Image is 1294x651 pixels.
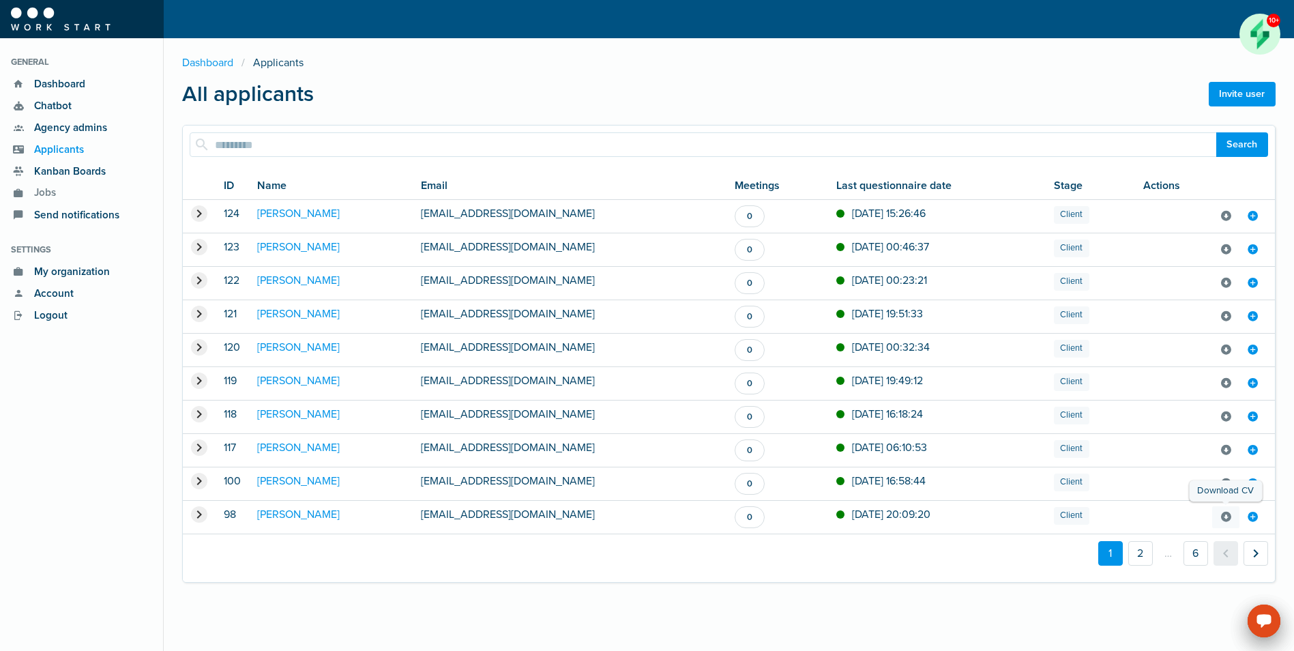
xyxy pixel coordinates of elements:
[852,339,930,356] div: [DATE] 00:32:34
[224,207,239,220] span: 124
[11,304,152,326] a: Logout
[257,474,340,488] a: [PERSON_NAME]
[421,407,595,421] span: [EMAIL_ADDRESS][DOMAIN_NAME]
[224,441,236,454] span: 117
[1060,242,1083,255] span: Client
[1060,375,1083,388] span: Client
[747,411,752,424] span: 0
[836,177,1038,194] div: Last questionnaire date
[27,207,119,223] span: Send notifications
[224,374,237,388] span: 119
[1060,442,1083,455] span: Client
[27,286,74,302] span: Account
[735,506,764,528] button: 0
[11,204,152,226] a: Send notifications
[11,261,152,283] a: My organization
[224,274,239,287] span: 122
[852,205,926,222] div: [DATE] 15:26:46
[1143,177,1267,194] div: Actions
[11,8,111,31] img: WorkStart logo
[735,373,764,394] button: 0
[735,473,764,495] button: 0
[27,98,72,114] span: Chatbot
[735,239,764,261] button: 0
[11,160,152,182] a: Kanban Boards
[421,240,595,254] span: [EMAIL_ADDRESS][DOMAIN_NAME]
[11,283,152,304] a: Account
[257,341,340,354] a: [PERSON_NAME]
[735,272,764,294] button: 0
[852,373,923,389] div: [DATE] 19:49:12
[257,441,340,454] a: [PERSON_NAME]
[735,177,820,194] div: Meetings
[735,306,764,328] button: 0
[27,120,107,136] span: Agency admins
[852,506,930,523] div: [DATE] 20:09:20
[747,344,752,357] span: 0
[257,177,404,194] div: Name
[747,277,752,290] span: 0
[1060,208,1083,221] span: Client
[421,474,595,488] span: [EMAIL_ADDRESS][DOMAIN_NAME]
[27,185,56,201] span: Jobs
[1060,275,1083,288] span: Client
[224,307,237,321] span: 121
[1209,82,1276,106] button: Invite user
[257,274,340,287] a: [PERSON_NAME]
[11,139,152,160] a: Applicants
[747,511,752,524] span: 0
[182,82,314,106] h1: All applicants
[735,205,764,227] button: 0
[421,307,595,321] span: [EMAIL_ADDRESS][DOMAIN_NAME]
[11,244,152,257] p: Settings
[257,407,340,421] a: [PERSON_NAME]
[421,374,595,388] span: [EMAIL_ADDRESS][DOMAIN_NAME]
[1128,541,1153,566] a: 2
[852,306,923,322] div: [DATE] 19:51:33
[735,339,764,361] button: 0
[1267,14,1280,27] div: 10+
[735,439,764,461] button: 0
[1216,132,1268,157] button: Search
[1054,177,1127,194] div: Stage
[224,341,240,354] span: 120
[224,407,237,421] span: 118
[1060,308,1083,321] span: Client
[852,439,927,456] div: [DATE] 06:10:53
[1060,342,1083,355] span: Client
[11,95,152,117] a: Chatbot
[257,240,340,254] a: [PERSON_NAME]
[747,377,752,390] span: 0
[182,55,241,71] a: Dashboard
[224,508,236,521] span: 98
[1060,409,1083,422] span: Client
[11,117,152,139] a: Agency admins
[27,264,110,280] span: My organization
[747,444,752,457] span: 0
[27,308,68,323] span: Logout
[421,274,595,287] span: [EMAIL_ADDRESS][DOMAIN_NAME]
[1060,476,1083,489] span: Client
[421,508,595,521] span: [EMAIL_ADDRESS][DOMAIN_NAME]
[421,177,719,194] div: Email
[852,239,929,255] div: [DATE] 00:46:37
[224,240,239,254] span: 123
[747,478,752,491] span: 0
[257,374,340,388] a: [PERSON_NAME]
[224,177,241,194] div: ID
[27,142,84,158] span: Applicants
[11,73,152,95] a: Dashboard
[257,207,340,220] a: [PERSON_NAME]
[11,182,152,204] a: Jobs
[747,310,752,323] span: 0
[27,76,85,92] span: Dashboard
[1183,541,1208,566] a: 6
[27,164,106,179] span: Kanban Boards
[735,406,764,428] button: 0
[747,210,752,223] span: 0
[421,207,595,220] span: [EMAIL_ADDRESS][DOMAIN_NAME]
[257,508,340,521] a: [PERSON_NAME]
[852,473,926,489] div: [DATE] 16:58:44
[852,272,927,289] div: [DATE] 00:23:21
[421,441,595,454] span: [EMAIL_ADDRESS][DOMAIN_NAME]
